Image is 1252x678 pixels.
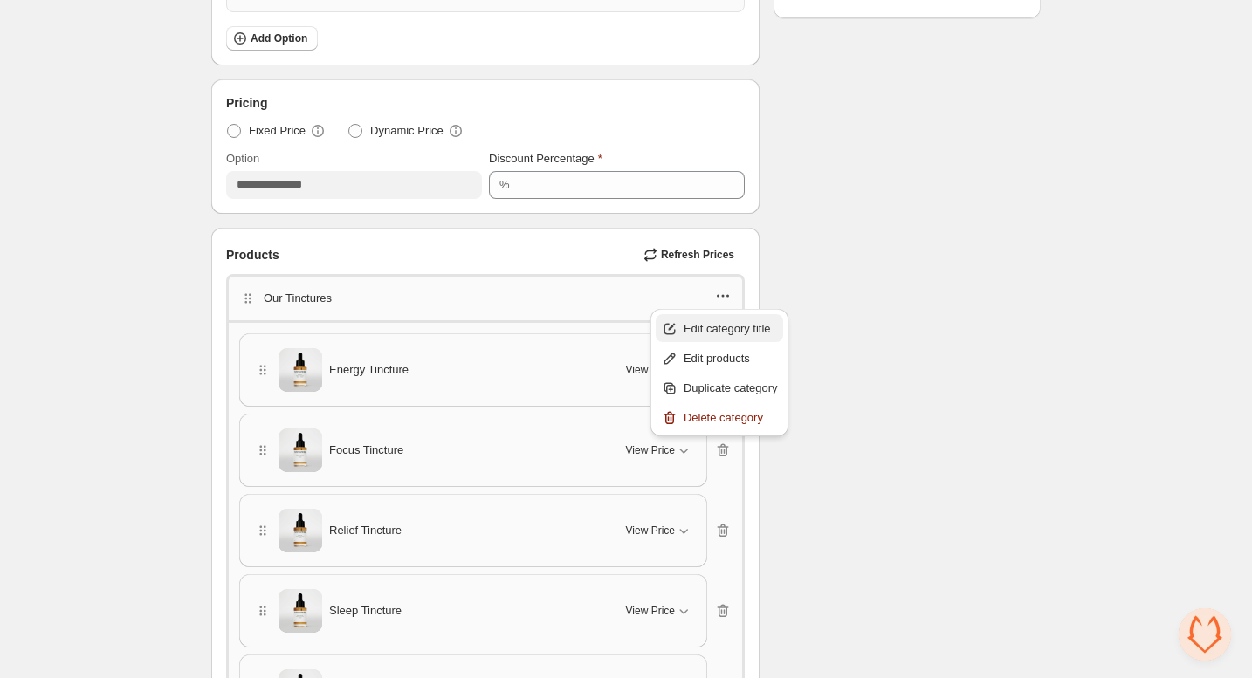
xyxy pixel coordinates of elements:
span: Energy Tincture [329,361,409,379]
span: Focus Tincture [329,442,403,459]
span: Pricing [226,94,267,112]
span: Dynamic Price [370,122,444,140]
img: Focus Tincture [279,428,322,472]
label: Option [226,150,259,168]
button: View Price [616,597,703,625]
span: Edit products [684,350,778,367]
p: Our Tinctures [264,290,332,307]
button: View Price [616,436,703,464]
button: Add Option [226,26,318,51]
span: View Price [626,443,675,457]
img: Energy Tincture [279,348,322,392]
button: View Price [616,356,703,384]
span: Refresh Prices [661,248,734,262]
div: Open chat [1179,608,1231,661]
span: Sleep Tincture [329,602,402,620]
span: Edit category title [684,320,778,338]
img: Sleep Tincture [279,589,322,633]
span: Products [226,246,279,264]
span: Duplicate category [684,380,778,397]
span: Delete category [684,409,778,427]
label: Discount Percentage [489,150,602,168]
span: View Price [626,524,675,538]
span: Add Option [251,31,307,45]
div: % [499,176,510,194]
span: View Price [626,363,675,377]
button: View Price [616,517,703,544]
span: Relief Tincture [329,522,402,539]
span: Fixed Price [249,122,306,140]
img: Relief Tincture [279,509,322,552]
span: View Price [626,604,675,618]
button: Refresh Prices [636,243,745,267]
